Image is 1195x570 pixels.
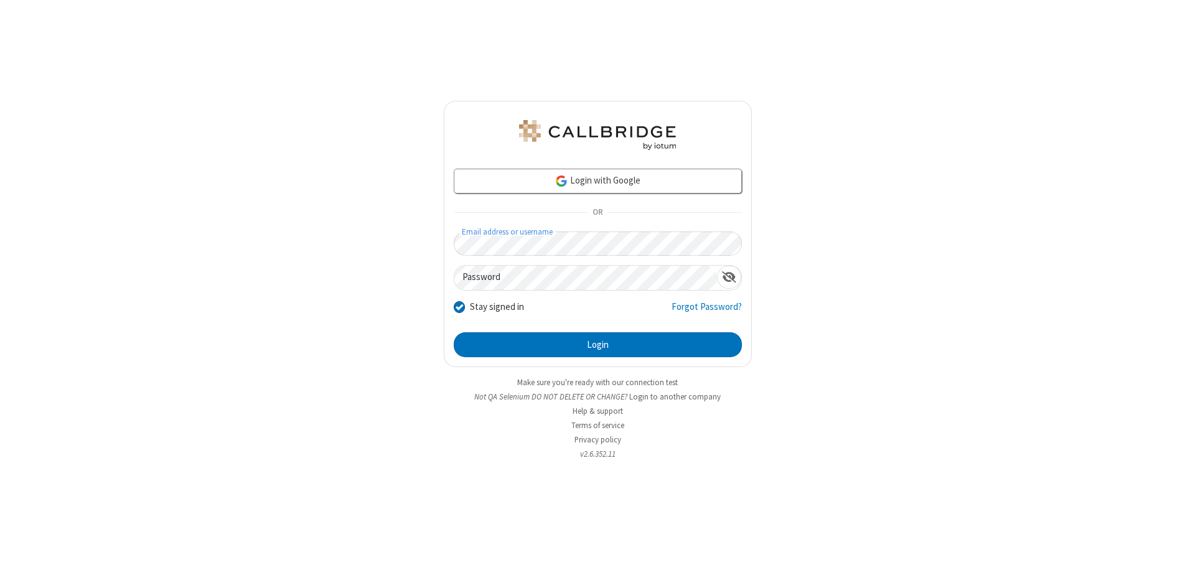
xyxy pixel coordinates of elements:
div: Show password [717,266,741,289]
span: OR [588,204,607,222]
input: Email address or username [454,231,742,256]
a: Login with Google [454,169,742,194]
a: Help & support [573,406,623,416]
img: google-icon.png [555,174,568,188]
a: Make sure you're ready with our connection test [517,377,678,388]
a: Forgot Password? [672,300,742,324]
a: Privacy policy [574,434,621,445]
li: v2.6.352.11 [444,448,752,460]
li: Not QA Selenium DO NOT DELETE OR CHANGE? [444,391,752,403]
button: Login [454,332,742,357]
label: Stay signed in [470,300,524,314]
img: QA Selenium DO NOT DELETE OR CHANGE [517,120,678,150]
a: Terms of service [571,420,624,431]
input: Password [454,266,717,290]
button: Login to another company [629,391,721,403]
